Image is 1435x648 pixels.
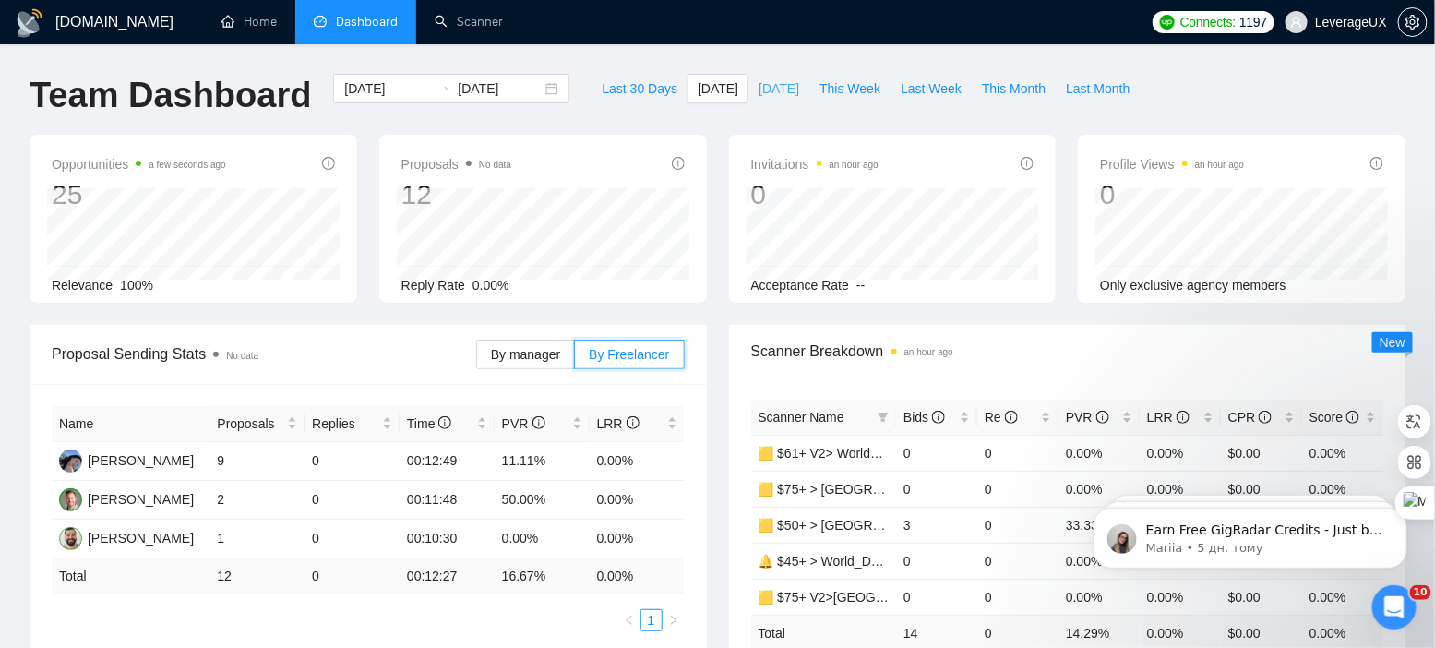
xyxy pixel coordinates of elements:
[400,558,495,594] td: 00:12:27
[1058,543,1140,579] td: 0.00%
[401,177,511,212] div: 12
[436,81,450,96] span: swap-right
[597,416,640,431] span: LRR
[1370,157,1383,170] span: info-circle
[217,414,283,434] span: Proposals
[495,558,590,594] td: 16.67 %
[209,558,305,594] td: 12
[874,403,892,431] span: filter
[590,520,685,558] td: 0.00%
[401,153,511,175] span: Proposals
[495,520,590,558] td: 0.00%
[472,278,509,293] span: 0.00%
[759,590,1267,605] a: 🟨 $75+ V2>[GEOGRAPHIC_DATA]+[GEOGRAPHIC_DATA] Only_Tony-UX/UI_General
[120,278,153,293] span: 100%
[830,160,879,170] time: an hour ago
[59,488,82,511] img: TV
[1058,507,1140,543] td: 33.33%
[209,481,305,520] td: 2
[479,160,511,170] span: No data
[305,520,400,558] td: 0
[312,414,378,434] span: Replies
[891,74,972,103] button: Last Week
[435,14,503,30] a: searchScanner
[977,543,1058,579] td: 0
[52,406,209,442] th: Name
[59,491,194,506] a: TV[PERSON_NAME]
[407,416,451,431] span: Time
[1021,157,1034,170] span: info-circle
[627,416,640,429] span: info-circle
[15,8,44,38] img: logo
[1066,78,1130,99] span: Last Month
[59,450,82,473] img: AK
[1195,160,1244,170] time: an hour ago
[589,347,669,362] span: By Freelancer
[663,609,685,631] button: right
[1160,15,1175,30] img: upwork-logo.png
[624,615,635,626] span: left
[896,543,977,579] td: 0
[438,416,451,429] span: info-circle
[59,530,194,545] a: RL[PERSON_NAME]
[1096,411,1109,424] span: info-circle
[400,481,495,520] td: 00:11:48
[221,14,277,30] a: homeHome
[982,78,1046,99] span: This Month
[1100,177,1244,212] div: 0
[904,347,953,357] time: an hour ago
[314,15,327,28] span: dashboard
[1410,585,1431,600] span: 10
[901,78,962,99] span: Last Week
[88,450,194,471] div: [PERSON_NAME]
[52,177,226,212] div: 25
[698,78,738,99] span: [DATE]
[1239,12,1267,32] span: 1197
[305,558,400,594] td: 0
[344,78,428,99] input: Start date
[336,14,398,30] span: Dashboard
[495,481,590,520] td: 50.00%
[1100,153,1244,175] span: Profile Views
[52,278,113,293] span: Relevance
[618,609,640,631] li: Previous Page
[590,481,685,520] td: 0.00%
[1100,278,1286,293] span: Only exclusive agency members
[305,406,400,442] th: Replies
[759,482,1255,497] a: 🟨 $75+ > [GEOGRAPHIC_DATA]+[GEOGRAPHIC_DATA] Only_Tony-UX/UI_General
[149,160,225,170] time: a few seconds ago
[305,481,400,520] td: 0
[458,78,542,99] input: End date
[1302,435,1383,471] td: 0.00%
[1058,435,1140,471] td: 0.00%
[759,518,1255,533] a: 🟨 $50+ > [GEOGRAPHIC_DATA]+[GEOGRAPHIC_DATA] Only_Tony-UX/UI_General
[759,554,987,569] a: 🔔 $45+ > World_Design+Dev_General
[1066,410,1109,425] span: PVR
[1380,335,1405,350] span: New
[759,410,844,425] span: Scanner Name
[1372,585,1417,630] iframe: Intercom live chat
[1259,411,1272,424] span: info-circle
[30,74,311,117] h1: Team Dashboard
[985,410,1018,425] span: Re
[305,442,400,481] td: 0
[759,446,1089,461] a: 🟨 $61+ V2> World_Design Only_Roman-UX/UI_General
[618,609,640,631] button: left
[602,78,677,99] span: Last 30 Days
[896,579,977,615] td: 0
[1180,12,1236,32] span: Connects:
[1056,74,1140,103] button: Last Month
[88,489,194,510] div: [PERSON_NAME]
[592,74,688,103] button: Last 30 Days
[59,452,194,467] a: AK[PERSON_NAME]
[491,347,560,362] span: By manager
[1398,15,1428,30] a: setting
[903,410,945,425] span: Bids
[209,406,305,442] th: Proposals
[896,507,977,543] td: 3
[400,442,495,481] td: 00:12:49
[88,528,194,548] div: [PERSON_NAME]
[668,615,679,626] span: right
[640,609,663,631] li: 1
